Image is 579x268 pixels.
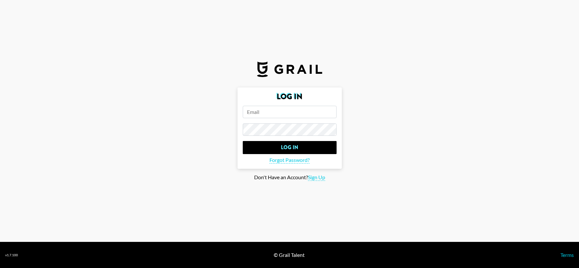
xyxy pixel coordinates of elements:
[560,252,574,258] a: Terms
[274,252,305,258] div: © Grail Talent
[5,253,18,257] div: v 1.7.100
[243,141,337,154] input: Log In
[308,174,325,181] span: Sign Up
[243,106,337,118] input: Email
[243,93,337,101] h2: Log In
[257,61,322,77] img: Grail Talent Logo
[269,157,310,164] span: Forgot Password?
[5,174,574,181] div: Don't Have an Account?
